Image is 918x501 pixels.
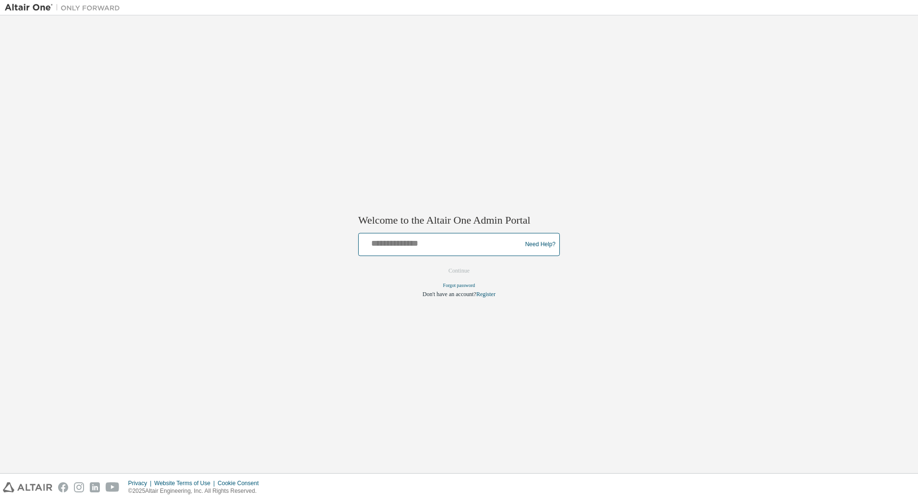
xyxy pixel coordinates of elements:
span: Don't have an account? [423,291,476,298]
a: Need Help? [525,244,556,245]
img: youtube.svg [106,482,120,492]
div: Website Terms of Use [154,479,217,487]
p: © 2025 Altair Engineering, Inc. All Rights Reserved. [128,487,265,495]
a: Register [476,291,495,298]
h2: Welcome to the Altair One Admin Portal [358,214,560,227]
img: Altair One [5,3,125,12]
img: instagram.svg [74,482,84,492]
img: linkedin.svg [90,482,100,492]
div: Privacy [128,479,154,487]
img: facebook.svg [58,482,68,492]
a: Forgot password [443,283,475,288]
img: altair_logo.svg [3,482,52,492]
div: Cookie Consent [217,479,264,487]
